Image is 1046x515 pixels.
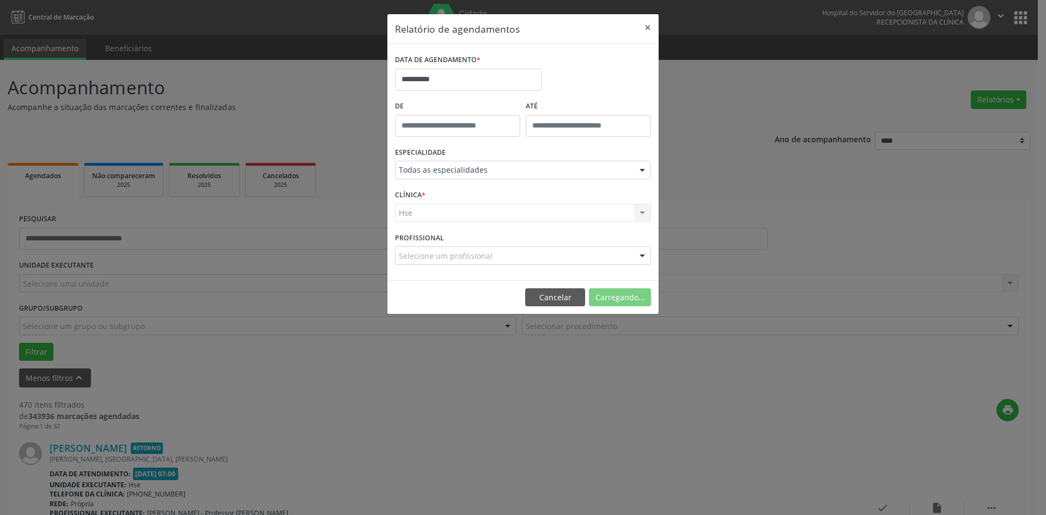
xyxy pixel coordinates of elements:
[589,288,651,307] button: Carregando...
[395,52,481,69] label: DATA DE AGENDAMENTO
[395,144,446,161] label: ESPECIALIDADE
[399,250,492,262] span: Selecione um profissional
[637,14,659,41] button: Close
[395,229,444,246] label: PROFISSIONAL
[395,22,520,36] h5: Relatório de agendamentos
[395,98,520,115] label: De
[526,98,651,115] label: ATÉ
[399,165,629,175] span: Todas as especialidades
[395,187,425,204] label: CLÍNICA
[525,288,585,307] button: Cancelar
